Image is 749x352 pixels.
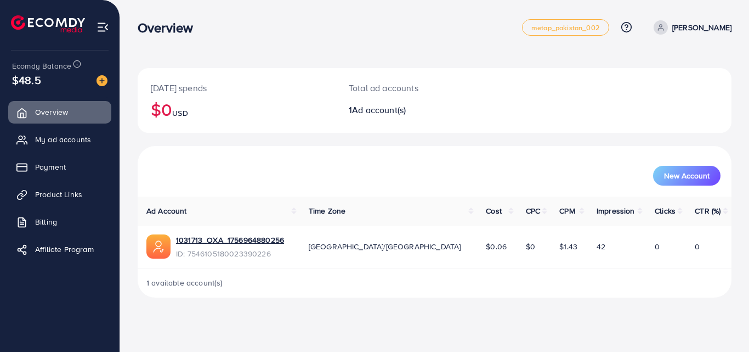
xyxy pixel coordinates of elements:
[8,156,111,178] a: Payment
[11,15,85,32] img: logo
[8,128,111,150] a: My ad accounts
[8,238,111,260] a: Affiliate Program
[35,134,91,145] span: My ad accounts
[559,241,577,252] span: $1.43
[35,189,82,200] span: Product Links
[531,24,600,31] span: metap_pakistan_002
[146,205,187,216] span: Ad Account
[349,105,471,115] h2: 1
[526,241,535,252] span: $0
[12,60,71,71] span: Ecomdy Balance
[672,21,731,34] p: [PERSON_NAME]
[97,21,109,33] img: menu
[138,20,202,36] h3: Overview
[695,241,700,252] span: 0
[349,81,471,94] p: Total ad accounts
[597,241,605,252] span: 42
[309,205,345,216] span: Time Zone
[8,101,111,123] a: Overview
[35,161,66,172] span: Payment
[146,277,223,288] span: 1 available account(s)
[97,75,107,86] img: image
[352,104,406,116] span: Ad account(s)
[176,248,284,259] span: ID: 7546105180023390226
[526,205,540,216] span: CPC
[8,211,111,233] a: Billing
[559,205,575,216] span: CPM
[151,81,322,94] p: [DATE] spends
[35,216,57,227] span: Billing
[655,241,660,252] span: 0
[176,234,284,245] a: 1031713_OXA_1756964880256
[695,205,720,216] span: CTR (%)
[664,172,710,180] span: New Account
[522,19,609,36] a: metap_pakistan_002
[597,205,635,216] span: Impression
[649,20,731,35] a: [PERSON_NAME]
[35,107,68,118] span: Overview
[35,244,94,255] span: Affiliate Program
[12,72,41,88] span: $48.5
[172,108,188,119] span: USD
[309,241,461,252] span: [GEOGRAPHIC_DATA]/[GEOGRAPHIC_DATA]
[486,205,502,216] span: Cost
[655,205,676,216] span: Clicks
[486,241,507,252] span: $0.06
[151,99,322,120] h2: $0
[8,183,111,205] a: Product Links
[653,166,720,186] button: New Account
[146,234,171,259] img: ic-ads-acc.e4c84228.svg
